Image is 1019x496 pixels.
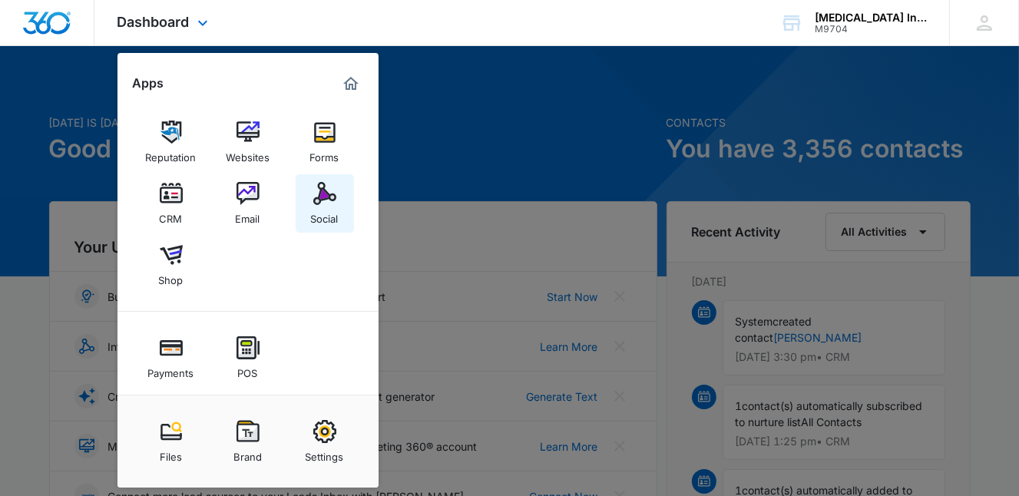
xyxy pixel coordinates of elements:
[159,266,184,286] div: Shop
[226,144,270,164] div: Websites
[306,443,344,463] div: Settings
[296,412,354,471] a: Settings
[815,24,927,35] div: account id
[219,113,277,171] a: Websites
[219,329,277,387] a: POS
[339,71,363,96] a: Marketing 360® Dashboard
[233,443,262,463] div: Brand
[236,205,260,225] div: Email
[160,443,182,463] div: Files
[148,359,194,379] div: Payments
[142,412,200,471] a: Files
[310,144,339,164] div: Forms
[142,329,200,387] a: Payments
[133,76,164,91] h2: Apps
[238,359,258,379] div: POS
[146,144,197,164] div: Reputation
[815,12,927,24] div: account name
[311,205,339,225] div: Social
[142,113,200,171] a: Reputation
[219,174,277,233] a: Email
[117,14,190,30] span: Dashboard
[142,236,200,294] a: Shop
[160,205,183,225] div: CRM
[219,412,277,471] a: Brand
[296,174,354,233] a: Social
[142,174,200,233] a: CRM
[296,113,354,171] a: Forms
